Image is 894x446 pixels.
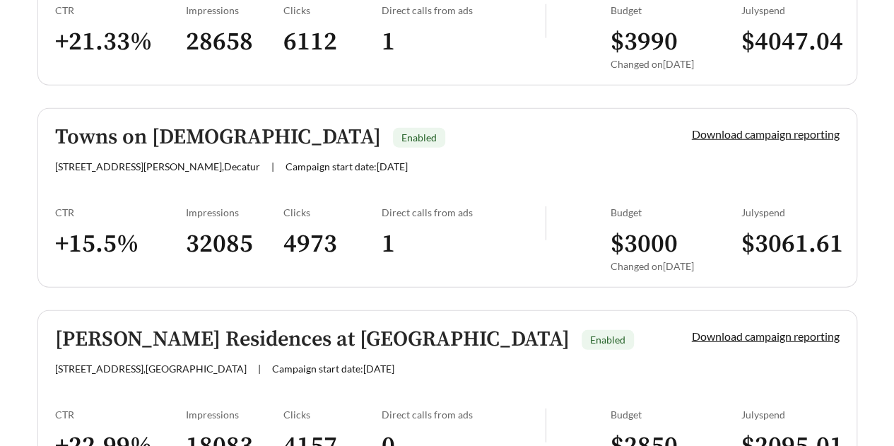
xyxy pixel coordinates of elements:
h3: 6112 [283,26,382,58]
img: line [545,409,546,442]
div: Impressions [186,206,284,218]
div: Budget [611,206,741,218]
div: Clicks [283,409,382,421]
div: July spend [741,4,840,16]
a: Towns on [DEMOGRAPHIC_DATA]Enabled[STREET_ADDRESS][PERSON_NAME],Decatur|Campaign start date:[DATE... [37,108,857,288]
span: Enabled [401,131,437,143]
div: CTR [55,409,186,421]
h3: $ 3000 [611,228,741,260]
h3: $ 4047.04 [741,26,840,58]
h3: 4973 [283,228,382,260]
span: | [258,363,261,375]
div: Budget [611,409,741,421]
h3: + 21.33 % [55,26,186,58]
h5: [PERSON_NAME] Residences at [GEOGRAPHIC_DATA] [55,328,570,351]
span: Enabled [590,334,625,346]
img: line [545,206,546,240]
a: Download campaign reporting [692,127,840,141]
img: line [545,4,546,38]
div: Direct calls from ads [382,4,545,16]
h3: $ 3061.61 [741,228,840,260]
div: Clicks [283,206,382,218]
div: Direct calls from ads [382,409,545,421]
span: Campaign start date: [DATE] [272,363,394,375]
div: Impressions [186,409,284,421]
div: Impressions [186,4,284,16]
div: Changed on [DATE] [611,260,741,272]
div: July spend [741,206,840,218]
h3: 1 [382,228,545,260]
span: Campaign start date: [DATE] [286,160,408,172]
span: [STREET_ADDRESS][PERSON_NAME] , Decatur [55,160,260,172]
div: July spend [741,409,840,421]
a: Download campaign reporting [692,329,840,343]
div: Budget [611,4,741,16]
h3: 1 [382,26,545,58]
div: CTR [55,206,186,218]
div: Changed on [DATE] [611,58,741,70]
h3: 32085 [186,228,284,260]
h3: $ 3990 [611,26,741,58]
h3: 28658 [186,26,284,58]
div: Clicks [283,4,382,16]
span: | [271,160,274,172]
h3: + 15.5 % [55,228,186,260]
span: [STREET_ADDRESS] , [GEOGRAPHIC_DATA] [55,363,247,375]
h5: Towns on [DEMOGRAPHIC_DATA] [55,126,381,149]
div: Direct calls from ads [382,206,545,218]
div: CTR [55,4,186,16]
